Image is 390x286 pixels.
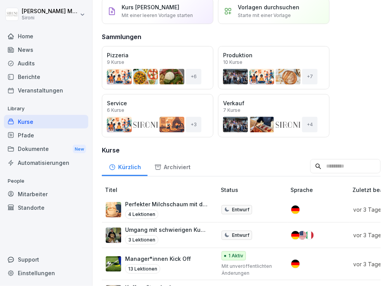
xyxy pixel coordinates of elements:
[22,8,78,15] p: [PERSON_NAME] Malec
[302,69,318,84] div: + 7
[291,206,300,214] img: de.svg
[222,263,278,277] p: Mit unveröffentlichten Änderungen
[223,99,325,107] p: Verkauf
[125,210,158,219] p: 4 Lektionen
[4,115,88,128] a: Kurse
[4,103,88,115] p: Library
[102,94,213,137] a: Service6 Kurse+3
[4,84,88,97] a: Veranstaltungen
[4,142,88,156] div: Dokumente
[102,46,213,89] a: Pizzeria9 Kurse+6
[232,206,249,213] p: Entwurf
[302,117,318,132] div: + 4
[105,186,218,194] p: Titel
[291,260,300,268] img: de.svg
[102,156,148,176] a: Kürzlich
[186,117,201,132] div: + 3
[4,156,88,170] a: Automatisierungen
[102,32,141,41] h3: Sammlungen
[122,3,179,11] p: Kurs [PERSON_NAME]
[102,146,381,155] h3: Kurse
[218,94,330,137] a: Verkauf7 Kurse+4
[223,60,242,65] p: 10 Kurse
[4,266,88,280] a: Einstellungen
[223,108,241,113] p: 7 Kurse
[106,256,121,272] img: i4ui5288c8k9896awxn1tre9.png
[4,175,88,187] p: People
[125,255,191,263] p: Manager*innen Kick Off
[148,156,197,176] a: Archiviert
[4,201,88,214] a: Standorte
[4,57,88,70] a: Audits
[107,60,124,65] p: 9 Kurse
[291,231,300,240] img: de.svg
[238,12,291,19] p: Starte mit einer Vorlage
[232,232,249,239] p: Entwurf
[305,231,314,240] img: it.svg
[125,235,158,245] p: 3 Lektionen
[106,202,121,217] img: fi53tc5xpi3f2zt43aqok3n3.png
[298,231,307,240] img: us.svg
[22,15,78,21] p: Sironi
[107,51,208,59] p: Pizzeria
[73,145,86,154] div: New
[4,187,88,201] a: Mitarbeiter
[229,252,243,259] p: 1 Aktiv
[125,226,208,234] p: Umgang mit schwierigen Kunden
[186,69,201,84] div: + 6
[4,128,88,142] a: Pfade
[4,70,88,84] a: Berichte
[4,142,88,156] a: DokumenteNew
[107,99,208,107] p: Service
[221,186,287,194] p: Status
[4,253,88,266] div: Support
[218,46,330,89] a: Produktion10 Kurse+7
[4,29,88,43] a: Home
[4,43,88,57] a: News
[290,186,349,194] p: Sprache
[238,3,299,11] p: Vorlagen durchsuchen
[125,200,208,208] p: Perfekter Milchschaum mit dem Perfect Moose
[106,228,121,243] img: ibmq16c03v2u1873hyb2ubud.png
[122,12,193,19] p: Mit einer leeren Vorlage starten
[125,264,160,274] p: 13 Lektionen
[107,108,124,113] p: 6 Kurse
[223,51,325,59] p: Produktion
